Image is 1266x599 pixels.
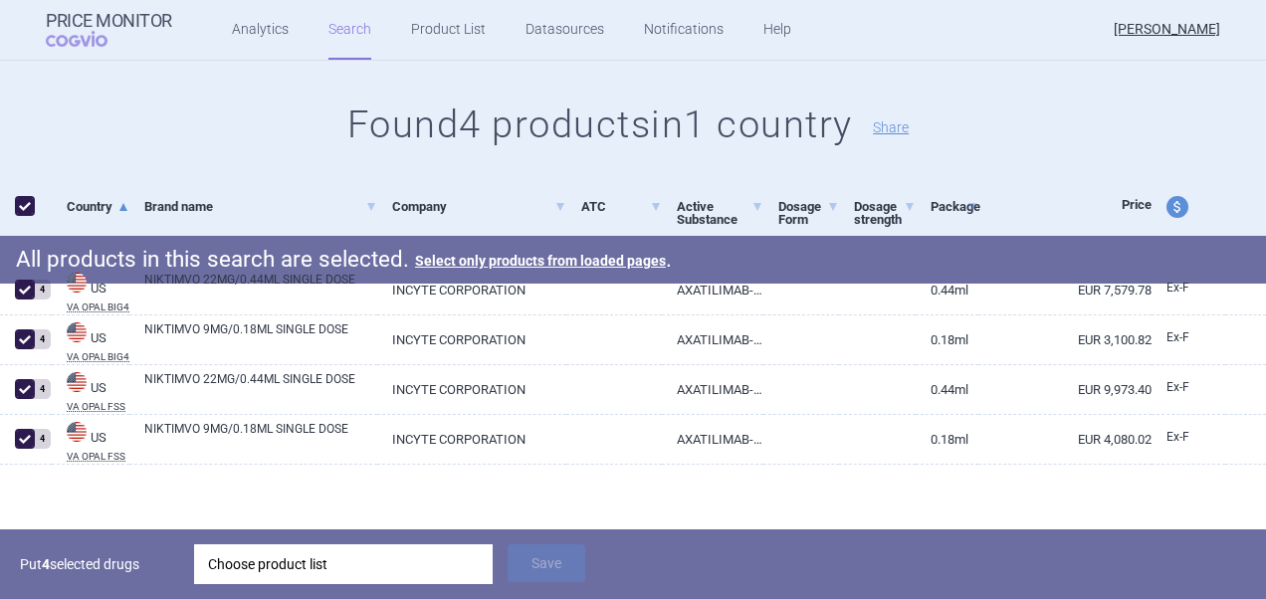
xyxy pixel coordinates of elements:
[377,266,567,314] a: INCYTE CORPORATION
[1152,323,1225,353] a: Ex-F
[377,365,567,414] a: INCYTE CORPORATION
[662,266,763,314] a: AXATILIMAB-CSFR 50MG/ML INJ,SOLN
[978,315,1152,364] a: EUR 3,100.82
[415,254,666,268] button: Select only products from loaded pages
[67,302,129,312] abbr: VA OPAL BIG4 — US Department of Veteran Affairs (VA), Office of Procurement, Acquisition and Logi...
[916,415,979,464] a: 0.18ML
[144,370,377,406] a: NIKTIMVO 22MG/0.44ML SINGLE DOSE
[377,315,567,364] a: INCYTE CORPORATION
[1166,380,1189,394] span: Ex-factory price
[144,320,377,356] a: NIKTIMVO 9MG/0.18ML SINGLE DOSE
[873,120,909,134] button: Share
[581,182,662,231] a: ATC
[916,365,979,414] a: 0.44ML
[508,544,585,582] button: Save
[1152,274,1225,303] a: Ex-F
[978,266,1152,314] a: EUR 7,579.78
[46,11,172,31] strong: Price Monitor
[778,182,839,244] a: Dosage Form
[52,420,129,462] a: USUSVA OPAL FSS
[1122,197,1152,212] span: Price
[377,415,567,464] a: INCYTE CORPORATION
[67,322,87,342] img: United States
[52,320,129,362] a: USUSVA OPAL BIG4
[52,271,129,312] a: USUSVA OPAL BIG4
[33,280,51,299] div: 4
[67,402,129,412] abbr: VA OPAL FSS — US Department of Veteran Affairs (VA), Office of Procurement, Acquisition and Logis...
[662,415,763,464] a: AXATILIMAB-CSFR 50MG/ML INJ,SOLN
[46,31,135,47] span: COGVIO
[978,415,1152,464] a: EUR 4,080.02
[662,365,763,414] a: AXATILIMAB-CSFR 50MG/ML INJ,SOLN
[208,544,479,584] div: Choose product list
[144,182,377,231] a: Brand name
[52,370,129,412] a: USUSVA OPAL FSS
[144,271,377,306] a: NIKTIMVO 22MG/0.44ML SINGLE DOSE
[931,182,979,231] a: Package
[67,352,129,362] abbr: VA OPAL BIG4 — US Department of Veteran Affairs (VA), Office of Procurement, Acquisition and Logi...
[20,544,179,584] p: Put selected drugs
[1166,330,1189,344] span: Ex-factory price
[1152,423,1225,453] a: Ex-F
[144,420,377,456] a: NIKTIMVO 9MG/0.18ML SINGLE DOSE
[916,315,979,364] a: 0.18ML
[67,182,129,231] a: Country
[67,422,87,442] img: United States
[67,452,129,462] abbr: VA OPAL FSS — US Department of Veteran Affairs (VA), Office of Procurement, Acquisition and Logis...
[916,266,979,314] a: 0.44ML
[33,329,51,349] div: 4
[67,372,87,392] img: United States
[978,365,1152,414] a: EUR 9,973.40
[662,315,763,364] a: AXATILIMAB-CSFR 50MG/ML INJ,SOLN
[46,11,172,49] a: Price MonitorCOGVIO
[33,379,51,399] div: 4
[42,556,50,572] strong: 4
[194,544,493,584] div: Choose product list
[67,273,87,293] img: United States
[1166,430,1189,444] span: Ex-factory price
[854,182,915,244] a: Dosage strength
[1152,373,1225,403] a: Ex-F
[33,429,51,449] div: 4
[1166,281,1189,295] span: Ex-factory price
[677,182,763,244] a: Active Substance
[392,182,567,231] a: Company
